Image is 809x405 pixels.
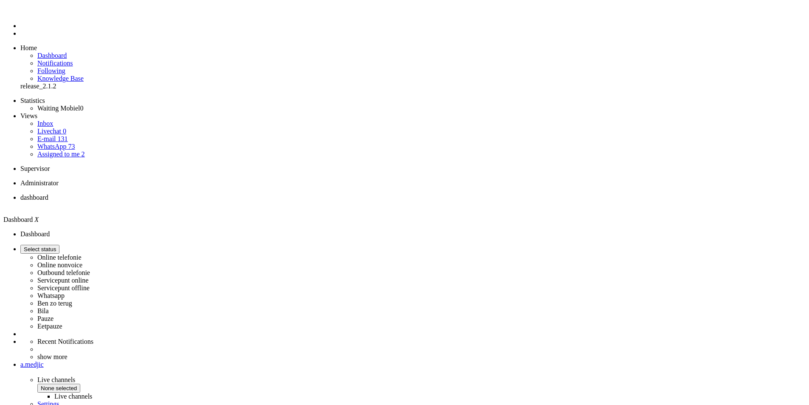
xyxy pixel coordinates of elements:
[37,269,90,276] label: Outbound telefonie
[20,179,806,187] li: Administrator
[37,277,88,284] label: Servicepunt online
[3,44,806,90] ul: dashboard menu items
[37,254,82,261] label: Online telefonie
[37,261,82,269] label: Online nonvoice
[37,59,73,67] span: Notifications
[3,7,806,37] ul: Menu
[20,361,806,368] a: a.medjic
[37,67,65,74] a: Following
[37,384,80,393] button: None selected
[37,120,53,127] a: Inbox
[63,127,66,135] span: 0
[37,150,85,158] a: Assigned to me 2
[24,246,56,252] span: Select status
[37,75,84,82] span: Knowledge Base
[37,143,66,150] span: WhatsApp
[20,112,806,120] li: Views
[20,82,56,90] span: release_2.1.2
[37,353,68,360] a: show more
[20,194,48,201] span: dashboard
[20,165,806,173] li: Supervisor
[20,245,806,330] li: Select status Online telefonieOnline nonvoiceOutbound telefonieServicepunt onlineServicepunt offl...
[20,230,806,238] li: Dashboard
[37,52,67,59] span: Dashboard
[37,52,67,59] a: Dashboard menu item
[20,7,35,14] a: Omnidesk
[54,393,92,400] label: Live channels
[37,75,84,82] a: Knowledge base
[37,338,806,346] li: Recent Notifications
[82,150,85,158] span: 2
[20,44,806,52] li: Home menu item
[20,245,59,254] button: Select status
[20,97,806,105] li: Statistics
[37,323,62,330] label: Eetpauze
[58,135,68,142] span: 131
[37,150,80,158] span: Assigned to me
[37,292,65,299] label: Whatsapp
[37,143,75,150] a: WhatsApp 73
[3,216,33,223] span: Dashboard
[34,216,39,223] i: X
[68,143,75,150] span: 73
[37,59,73,67] a: Notifications menu item
[37,127,61,135] span: Livechat
[20,22,806,30] li: Dashboard menu
[37,376,806,400] span: Live channels
[37,105,83,112] a: Waiting Mobiel
[37,135,68,142] a: E-mail 131
[20,30,806,37] li: Tickets menu
[20,194,806,209] li: Dashboard
[37,315,54,322] label: Pauze
[41,385,77,391] span: None selected
[20,201,806,209] div: Close tab
[80,105,83,112] span: 0
[37,300,72,307] label: Ben zo terug
[37,127,66,135] a: Livechat 0
[37,284,90,292] label: Servicepunt offline
[37,135,56,142] span: E-mail
[37,307,49,314] label: Bila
